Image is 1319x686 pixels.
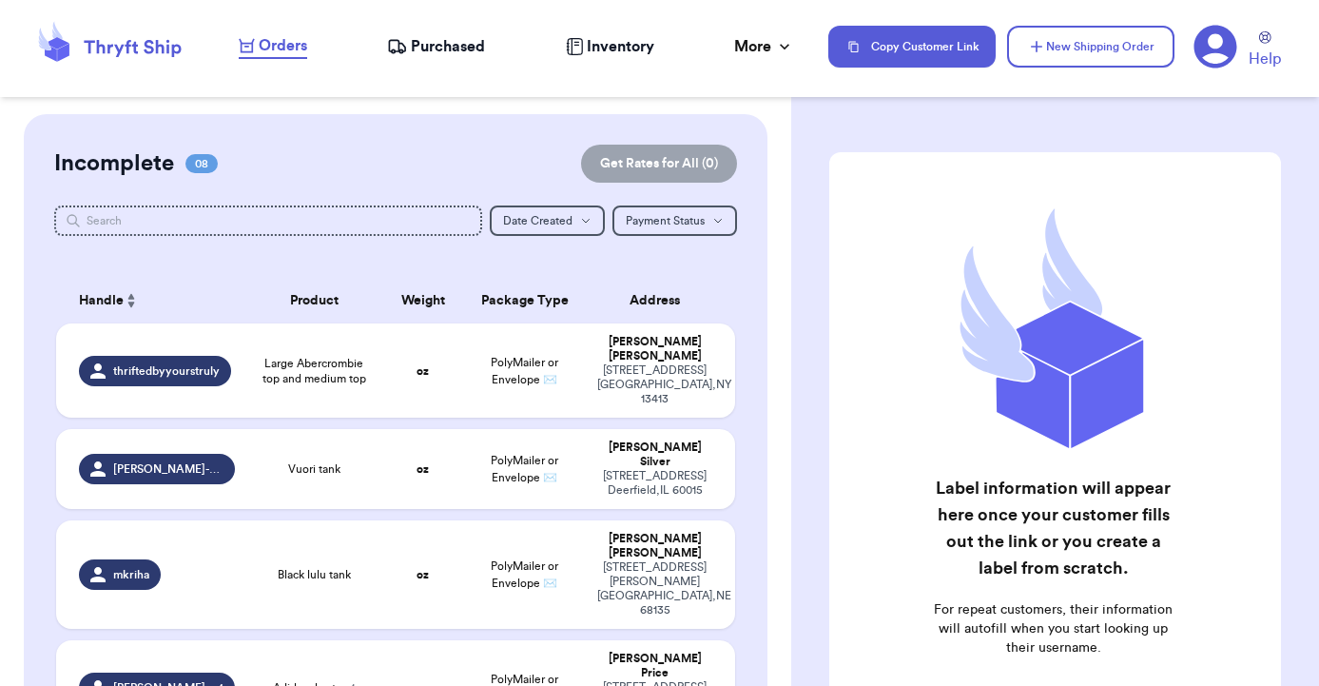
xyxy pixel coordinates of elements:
a: Inventory [566,35,654,58]
th: Address [586,278,735,323]
div: [PERSON_NAME] [PERSON_NAME] [597,532,712,560]
strong: oz [417,365,429,377]
div: More [734,35,794,58]
span: thriftedbyyourstruly [113,363,220,379]
strong: oz [417,569,429,580]
span: Inventory [587,35,654,58]
span: PolyMailer or Envelope ✉️ [491,357,558,385]
span: Large Abercrombie top and medium top [258,356,371,386]
span: Date Created [503,215,572,226]
h2: Incomplete [54,148,174,179]
button: Sort ascending [124,289,139,312]
div: [PERSON_NAME] Silver [597,441,712,469]
div: [STREET_ADDRESS][PERSON_NAME] [GEOGRAPHIC_DATA] , NE 68135 [597,560,712,617]
span: Payment Status [626,215,705,226]
button: Copy Customer Link [828,26,996,68]
div: [STREET_ADDRESS] Deerfield , IL 60015 [597,469,712,498]
a: Purchased [387,35,485,58]
th: Package Type [463,278,586,323]
span: Help [1249,48,1281,70]
span: [PERSON_NAME]-silver-6 [113,461,223,477]
span: Handle [79,291,124,311]
p: For repeat customers, their information will autofill when you start looking up their username. [928,600,1178,657]
div: [STREET_ADDRESS] [GEOGRAPHIC_DATA] , NY 13413 [597,363,712,406]
input: Search [54,206,482,236]
strong: oz [417,463,429,475]
th: Weight [382,278,464,323]
h2: Label information will appear here once your customer fills out the link or you create a label fr... [928,475,1178,581]
th: Product [246,278,382,323]
span: PolyMailer or Envelope ✉️ [491,455,558,483]
button: Get Rates for All (0) [581,145,737,183]
span: 08 [185,154,218,173]
span: PolyMailer or Envelope ✉️ [491,560,558,589]
a: Orders [239,34,307,59]
span: Black lulu tank [278,567,351,582]
span: mkriha [113,567,149,582]
button: Date Created [490,206,605,236]
button: Payment Status [612,206,737,236]
div: [PERSON_NAME] Price [597,652,712,680]
span: Orders [259,34,307,57]
span: Vuori tank [288,461,340,477]
span: Purchased [411,35,485,58]
div: [PERSON_NAME] [PERSON_NAME] [597,335,712,363]
a: Help [1249,31,1281,70]
button: New Shipping Order [1007,26,1174,68]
